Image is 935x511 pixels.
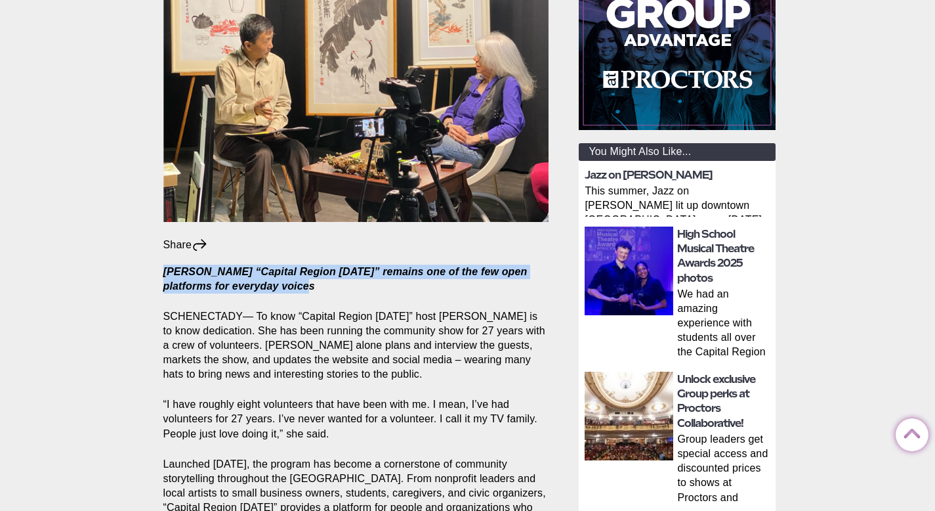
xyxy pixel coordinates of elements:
[163,397,549,441] p: “I have roughly eight volunteers that have been with me. I mean, I’ve had volunteers for 27 years...
[585,184,772,217] p: This summer, Jazz on [PERSON_NAME] lit up downtown [GEOGRAPHIC_DATA] every [DATE] with live, lunc...
[579,143,776,161] div: You Might Also Like...
[163,266,528,292] em: [PERSON_NAME] “Capital Region [DATE]” remains one of the few open platforms for everyday voices
[677,432,772,507] p: Group leaders get special access and discounted prices to shows at Proctors and theREP SCHENECTAD...
[163,238,209,252] div: Share
[163,309,549,382] p: SCHENECTADY— To know “Capital Region [DATE]” host [PERSON_NAME] is to know dedication. She has be...
[585,372,673,460] img: thumbnail: Unlock exclusive Group perks at Proctors Collaborative!
[896,419,922,445] a: Back to Top
[585,227,673,315] img: thumbnail: High School Musical Theatre Awards 2025 photos
[677,373,755,430] a: Unlock exclusive Group perks at Proctors Collaborative!
[677,287,772,362] p: We had an amazing experience with students all over the Capital Region at the 2025 High School Mu...
[585,169,713,181] a: Jazz on [PERSON_NAME]
[677,228,754,284] a: High School Musical Theatre Awards 2025 photos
